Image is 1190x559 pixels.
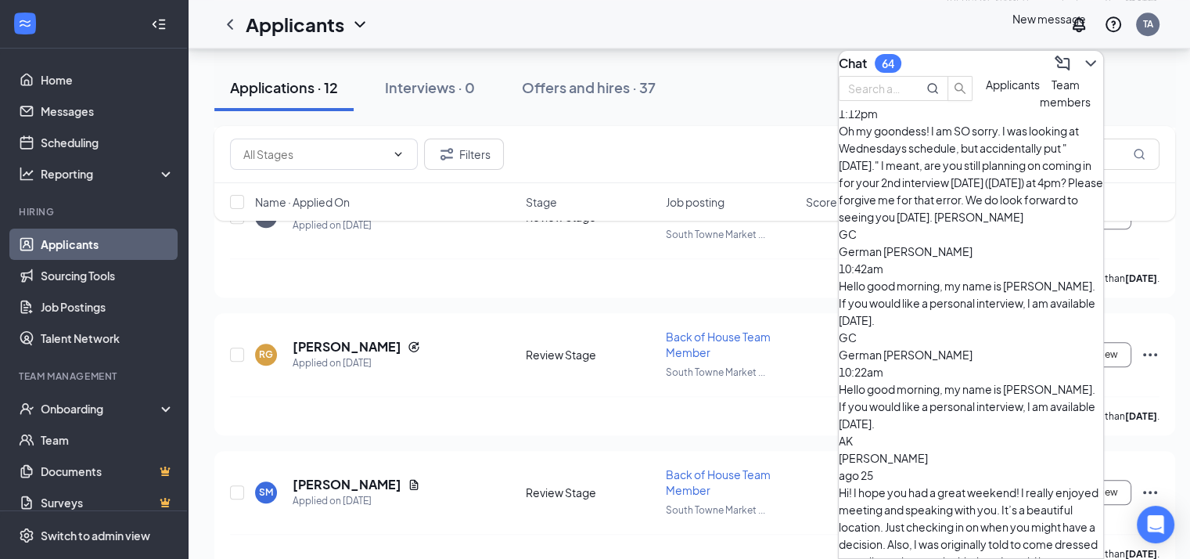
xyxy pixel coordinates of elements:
svg: Ellipses [1141,483,1159,502]
div: Open Intercom Messenger [1137,506,1174,543]
div: Onboarding [41,401,161,417]
a: DocumentsCrown [41,456,174,487]
div: SM [259,485,273,499]
svg: Document [408,478,420,491]
a: Team [41,424,174,456]
button: ComposeMessage [1050,51,1075,76]
span: 10:42am [839,261,883,276]
button: ChevronDown [1078,51,1103,76]
div: Applied on [DATE] [293,355,420,371]
svg: WorkstreamLogo [17,16,33,31]
svg: Ellipses [1141,345,1159,364]
div: Switch to admin view [41,528,150,543]
a: Applicants [41,229,174,260]
svg: QuestionInfo [1104,15,1123,34]
span: [PERSON_NAME] [839,451,928,465]
span: Back of House Team Member [666,330,771,359]
div: GC [839,225,1103,243]
button: Filter Filters [424,139,504,170]
svg: ComposeMessage [1053,54,1072,73]
div: Review Stage [526,485,656,500]
div: 64 [882,57,894,70]
div: Review Stage [526,347,656,362]
svg: Analysis [19,166,34,182]
span: German [PERSON_NAME] [839,348,972,362]
svg: Reapply [408,341,420,353]
span: 1:12pm [839,106,878,121]
h1: Applicants [246,11,344,38]
span: Score [806,194,837,210]
svg: Settings [19,528,34,543]
div: Applications · 12 [230,78,338,97]
div: Hiring [19,205,171,218]
svg: ChevronDown [392,148,404,160]
svg: MagnifyingGlass [926,82,939,95]
span: Name · Applied On [255,194,350,210]
span: Applicants [986,78,1040,92]
div: New message [1012,10,1086,27]
svg: Filter [437,145,456,164]
div: Team Management [19,370,171,383]
h3: Chat [839,55,867,72]
span: German [PERSON_NAME] [839,244,972,258]
div: Hello good morning, my name is [PERSON_NAME]. If you would like a personal interview, I am availa... [839,380,1103,432]
div: Applied on [DATE] [293,493,420,509]
svg: ChevronLeft [221,15,239,34]
a: Home [41,64,174,96]
span: 10:22am [839,365,883,379]
div: Reporting [41,166,175,182]
div: GC [839,329,1103,346]
span: Team members [1040,78,1091,109]
h5: [PERSON_NAME] [293,338,401,355]
a: Scheduling [41,127,174,158]
a: Sourcing Tools [41,260,174,291]
svg: UserCheck [19,401,34,417]
b: [DATE] [1125,272,1157,284]
div: Hello good morning, my name is [PERSON_NAME]. If you would like a personal interview, I am availa... [839,277,1103,329]
span: Stage [526,194,557,210]
svg: Collapse [151,16,167,32]
div: RG [259,348,273,361]
span: South Towne Market ... [666,229,765,240]
button: search [947,76,972,101]
div: Interviews · 0 [385,78,475,97]
svg: MagnifyingGlass [1133,148,1145,160]
a: SurveysCrown [41,487,174,518]
a: Messages [41,96,174,127]
input: All Stages [243,146,386,163]
span: Job posting [666,194,724,210]
span: ago 25 [839,468,873,482]
span: South Towne Market ... [666,366,765,378]
span: search [948,82,972,95]
div: Offers and hires · 37 [522,78,656,97]
span: Back of House Team Member [666,467,771,497]
h5: [PERSON_NAME] [293,476,401,493]
b: [DATE] [1125,410,1157,422]
svg: ChevronDown [1081,54,1100,73]
div: Oh my goondess! I am SO sorry. I was looking at Wednesdays schedule, but accidentally put "[DATE]... [839,122,1103,225]
div: TA [1143,17,1153,31]
input: Search applicant [848,80,904,97]
a: Job Postings [41,291,174,323]
div: AK [839,432,1103,449]
a: Talent Network [41,323,174,354]
svg: ChevronDown [351,15,369,34]
span: South Towne Market ... [666,504,765,516]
